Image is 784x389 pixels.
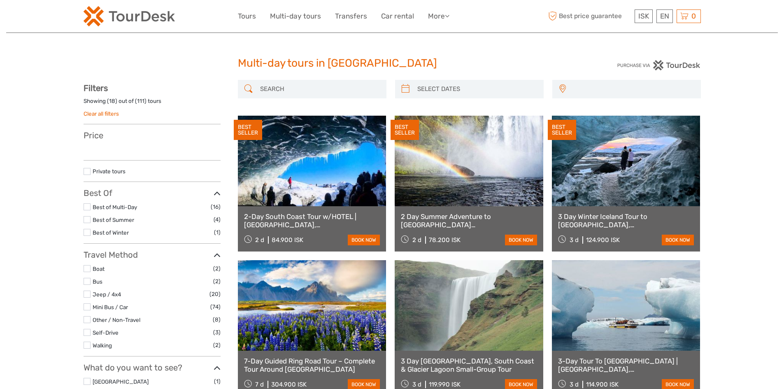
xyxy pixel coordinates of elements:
input: SELECT DATES [414,82,540,96]
span: (8) [213,315,221,324]
a: Self-Drive [93,329,119,336]
a: 7-Day Guided Ring Road Tour – Complete Tour Around [GEOGRAPHIC_DATA] [244,357,380,374]
span: (2) [213,264,221,273]
span: (1) [214,377,221,386]
a: Other / Non-Travel [93,317,140,323]
div: EN [656,9,673,23]
div: Showing ( ) out of ( ) tours [84,97,221,110]
span: 0 [690,12,697,20]
a: [GEOGRAPHIC_DATA] [93,378,149,385]
div: 114.900 ISK [586,381,619,388]
span: (4) [214,215,221,224]
img: 120-15d4194f-c635-41b9-a512-a3cb382bfb57_logo_small.png [84,6,175,26]
a: Boat [93,266,105,272]
div: 119.990 ISK [429,381,461,388]
a: 3-Day Tour To [GEOGRAPHIC_DATA] | [GEOGRAPHIC_DATA], [GEOGRAPHIC_DATA], [GEOGRAPHIC_DATA] & Glaci... [558,357,694,374]
input: SEARCH [257,82,382,96]
h3: What do you want to see? [84,363,221,373]
a: 2 Day Summer Adventure to [GEOGRAPHIC_DATA] [GEOGRAPHIC_DATA], Glacier Hiking, [GEOGRAPHIC_DATA],... [401,212,537,229]
img: PurchaseViaTourDesk.png [617,60,700,70]
a: Bus [93,278,102,285]
div: 78.200 ISK [429,236,461,244]
a: Private tours [93,168,126,175]
a: book now [662,235,694,245]
a: Walking [93,342,112,349]
span: (2) [213,277,221,286]
span: (74) [210,302,221,312]
span: (1) [214,228,221,237]
a: Best of Summer [93,217,134,223]
a: Best of Multi-Day [93,204,137,210]
a: More [428,10,449,22]
a: 2-Day South Coast Tour w/HOTEL | [GEOGRAPHIC_DATA], [GEOGRAPHIC_DATA], [GEOGRAPHIC_DATA] & Waterf... [244,212,380,229]
span: (3) [213,328,221,337]
span: 2 d [255,236,264,244]
div: 304.900 ISK [271,381,307,388]
a: Transfers [335,10,367,22]
a: 3 Day Winter Iceland Tour to [GEOGRAPHIC_DATA], [GEOGRAPHIC_DATA], [GEOGRAPHIC_DATA] and [GEOGRAP... [558,212,694,229]
a: 3 Day [GEOGRAPHIC_DATA], South Coast & Glacier Lagoon Small-Group Tour [401,357,537,374]
span: 3 d [570,381,579,388]
span: ISK [638,12,649,20]
a: Car rental [381,10,414,22]
div: BEST SELLER [391,120,419,140]
span: (2) [213,340,221,350]
a: Jeep / 4x4 [93,291,121,298]
a: Mini Bus / Car [93,304,128,310]
span: (20) [209,289,221,299]
div: BEST SELLER [234,120,262,140]
label: 18 [109,97,115,105]
span: 7 d [255,381,264,388]
strong: Filters [84,83,108,93]
h1: Multi-day tours in [GEOGRAPHIC_DATA] [238,57,547,70]
span: 2 d [412,236,421,244]
label: 111 [137,97,144,105]
h3: Best Of [84,188,221,198]
div: 124.900 ISK [586,236,620,244]
h3: Price [84,130,221,140]
span: 3 d [412,381,421,388]
a: Best of Winter [93,229,129,236]
span: Best price guarantee [547,9,633,23]
span: (16) [211,202,221,212]
span: 3 d [570,236,579,244]
a: Clear all filters [84,110,119,117]
a: book now [505,235,537,245]
div: 84.900 ISK [272,236,303,244]
h3: Travel Method [84,250,221,260]
a: Multi-day tours [270,10,321,22]
div: BEST SELLER [548,120,576,140]
a: book now [348,235,380,245]
a: Tours [238,10,256,22]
